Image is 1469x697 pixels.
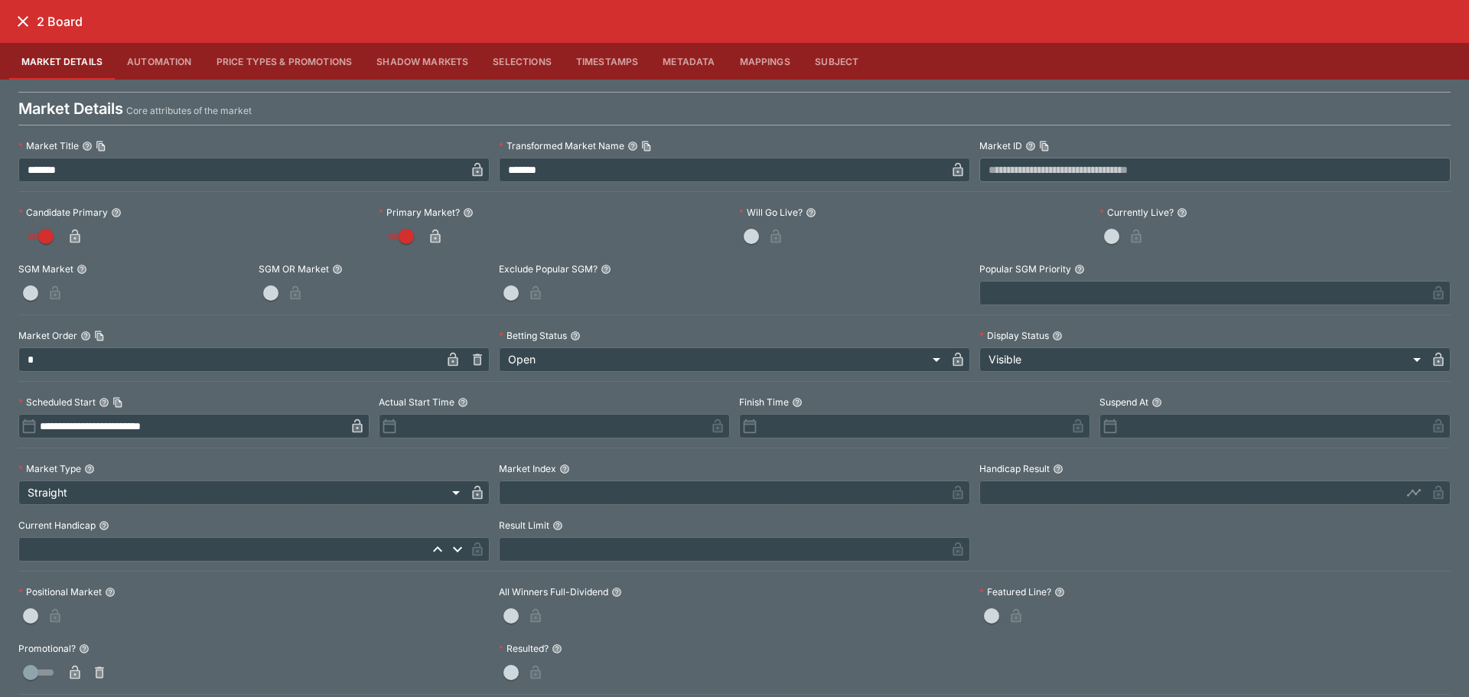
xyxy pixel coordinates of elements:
[18,396,96,409] p: Scheduled Start
[499,642,549,655] p: Resulted?
[1039,141,1050,151] button: Copy To Clipboard
[99,397,109,408] button: Scheduled StartCopy To Clipboard
[379,396,454,409] p: Actual Start Time
[80,331,91,341] button: Market OrderCopy To Clipboard
[564,43,651,80] button: Timestamps
[739,206,803,219] p: Will Go Live?
[1053,464,1063,474] button: Handicap Result
[806,207,816,218] button: Will Go Live?
[627,141,638,151] button: Transformed Market NameCopy To Clipboard
[641,141,652,151] button: Copy To Clipboard
[111,207,122,218] button: Candidate Primary
[499,262,598,275] p: Exclude Popular SGM?
[1177,207,1187,218] button: Currently Live?
[1099,396,1148,409] p: Suspend At
[499,347,946,372] div: Open
[1025,141,1036,151] button: Market IDCopy To Clipboard
[1099,206,1174,219] p: Currently Live?
[979,329,1049,342] p: Display Status
[37,14,83,30] h6: 2 Board
[650,43,727,80] button: Metadata
[94,331,105,341] button: Copy To Clipboard
[611,587,622,598] button: All Winners Full-Dividend
[18,585,102,598] p: Positional Market
[96,141,106,151] button: Copy To Clipboard
[458,397,468,408] button: Actual Start Time
[463,207,474,218] button: Primary Market?
[18,480,465,505] div: Straight
[18,642,76,655] p: Promotional?
[1074,264,1085,275] button: Popular SGM Priority
[126,103,252,119] p: Core attributes of the market
[18,99,123,119] h4: Market Details
[18,262,73,275] p: SGM Market
[728,43,803,80] button: Mappings
[112,397,123,408] button: Copy To Clipboard
[1052,331,1063,341] button: Display Status
[979,462,1050,475] p: Handicap Result
[601,264,611,275] button: Exclude Popular SGM?
[79,643,90,654] button: Promotional?
[84,464,95,474] button: Market Type
[82,141,93,151] button: Market TitleCopy To Clipboard
[115,43,204,80] button: Automation
[979,139,1022,152] p: Market ID
[379,206,460,219] p: Primary Market?
[792,397,803,408] button: Finish Time
[499,585,608,598] p: All Winners Full-Dividend
[552,520,563,531] button: Result Limit
[18,206,108,219] p: Candidate Primary
[570,331,581,341] button: Betting Status
[499,139,624,152] p: Transformed Market Name
[9,43,115,80] button: Market Details
[552,643,562,654] button: Resulted?
[979,347,1426,372] div: Visible
[979,585,1051,598] p: Featured Line?
[499,519,549,532] p: Result Limit
[332,264,343,275] button: SGM OR Market
[979,262,1071,275] p: Popular SGM Priority
[18,329,77,342] p: Market Order
[18,139,79,152] p: Market Title
[559,464,570,474] button: Market Index
[18,519,96,532] p: Current Handicap
[1151,397,1162,408] button: Suspend At
[77,264,87,275] button: SGM Market
[204,43,365,80] button: Price Types & Promotions
[739,396,789,409] p: Finish Time
[364,43,480,80] button: Shadow Markets
[499,329,567,342] p: Betting Status
[803,43,871,80] button: Subject
[480,43,564,80] button: Selections
[105,587,116,598] button: Positional Market
[259,262,329,275] p: SGM OR Market
[9,8,37,35] button: close
[499,462,556,475] p: Market Index
[99,520,109,531] button: Current Handicap
[1054,587,1065,598] button: Featured Line?
[18,462,81,475] p: Market Type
